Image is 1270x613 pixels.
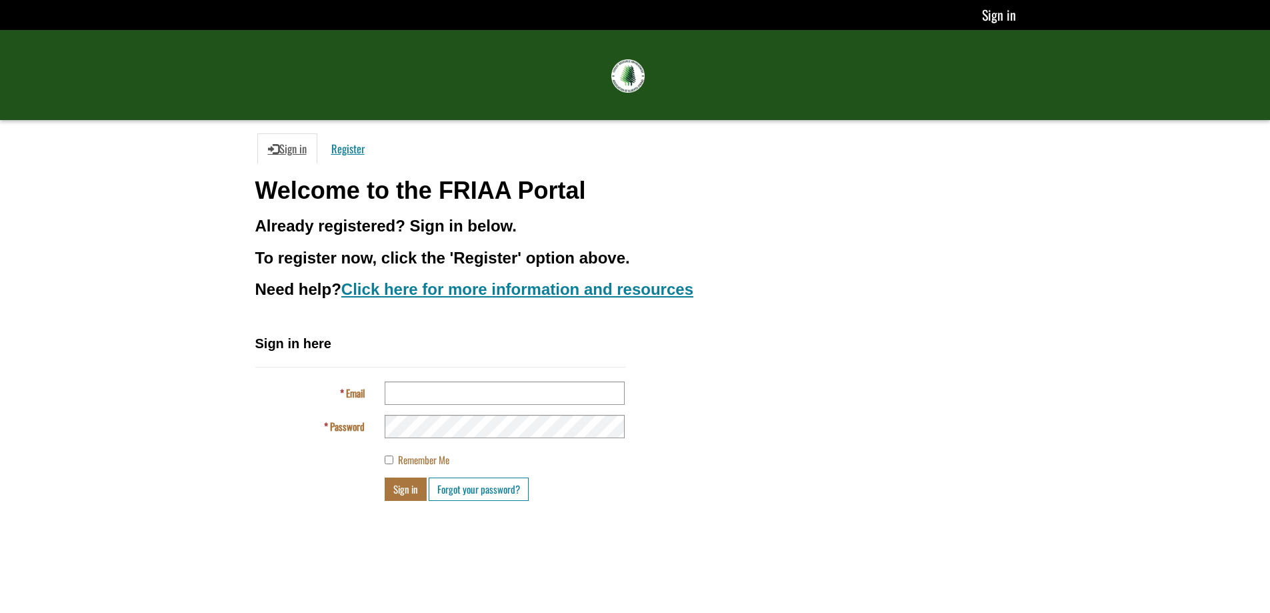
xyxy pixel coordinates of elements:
a: Sign in [982,5,1016,25]
span: Sign in here [255,336,331,351]
h3: To register now, click the 'Register' option above. [255,249,1015,267]
input: Remember Me [385,456,393,464]
h3: Already registered? Sign in below. [255,217,1015,235]
h3: Need help? [255,281,1015,298]
h1: Welcome to the FRIAA Portal [255,177,1015,204]
a: Register [321,133,375,164]
a: Forgot your password? [429,478,529,501]
span: Email [346,386,365,400]
span: Remember Me [398,452,449,467]
img: FRIAA Submissions Portal [611,59,645,93]
button: Sign in [385,478,427,501]
a: Sign in [257,133,317,164]
span: Password [330,419,365,434]
a: Click here for more information and resources [341,280,693,298]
